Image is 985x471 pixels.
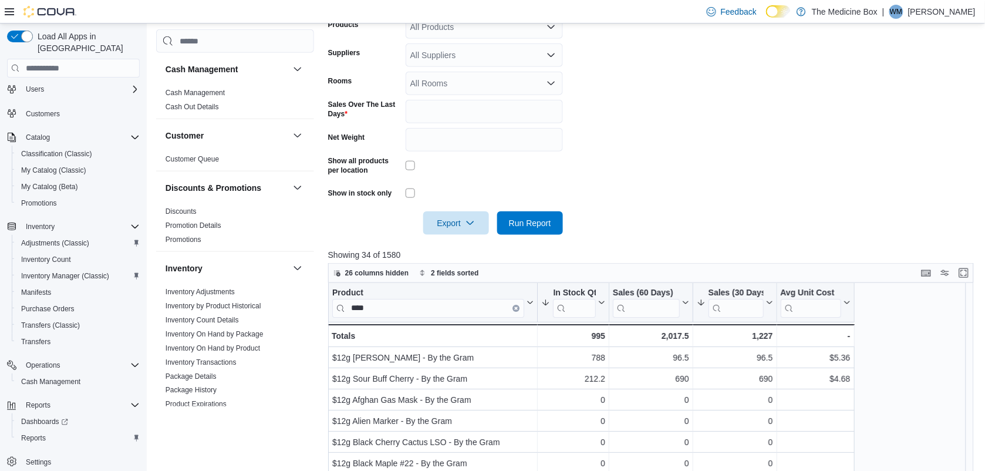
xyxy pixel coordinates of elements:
div: Cash Management [156,86,314,119]
a: Inventory Adjustments [166,288,235,296]
div: In Stock Qty [553,288,596,299]
div: 690 [613,372,689,386]
a: Promotions [16,196,62,210]
div: 0 [541,435,605,449]
span: Inventory [21,220,140,234]
button: 2 fields sorted [414,266,483,280]
span: Reports [21,398,140,412]
a: Inventory On Hand by Package [166,330,264,338]
span: My Catalog (Classic) [21,166,86,175]
div: Totals [332,329,534,343]
button: Users [21,82,49,96]
button: Reports [21,398,55,412]
button: Settings [2,453,144,470]
button: In Stock Qty [541,288,605,318]
span: Package Details [166,372,217,381]
span: Settings [26,457,51,467]
span: Catalog [26,133,50,142]
span: Inventory by Product Historical [166,301,261,311]
button: Cash Management [166,63,288,75]
a: Cash Management [166,89,225,97]
a: Classification (Classic) [16,147,97,161]
span: Transfers [16,335,140,349]
button: Transfers (Classic) [12,317,144,334]
button: Open list of options [547,79,556,88]
span: WM [890,5,902,19]
div: $12g Afghan Gas Mask - By the Gram [332,393,534,407]
span: Inventory Count [16,253,140,267]
span: Feedback [721,6,757,18]
div: 0 [613,435,689,449]
span: 26 columns hidden [345,268,409,278]
a: Inventory by Product Historical [166,302,261,310]
button: Adjustments (Classic) [12,235,144,251]
label: Net Weight [328,133,365,142]
div: Product [332,288,524,299]
div: Sales (60 Days) [613,288,680,318]
div: $12g Black Cherry Cactus LSO - By the Gram [332,435,534,449]
h3: Cash Management [166,63,238,75]
button: Transfers [12,334,144,350]
a: Customer Queue [166,155,219,163]
button: Operations [2,357,144,374]
button: Manifests [12,284,144,301]
span: Manifests [21,288,51,297]
span: Promotion Details [166,221,221,230]
a: Reports [16,431,50,445]
div: 0 [541,393,605,407]
button: Run Report [497,211,563,235]
label: Sales Over The Last Days [328,100,401,119]
button: Reports [12,430,144,446]
span: Reports [21,433,46,443]
span: Promotions [21,199,57,208]
div: 0 [613,393,689,407]
a: Package History [166,386,217,395]
span: Customer Queue [166,154,219,164]
button: Purchase Orders [12,301,144,317]
h3: Customer [166,130,204,142]
span: Inventory Count [21,255,71,264]
span: Package History [166,386,217,395]
div: Discounts & Promotions [156,204,314,251]
button: Discounts & Promotions [291,181,305,195]
div: Sales (60 Days) [613,288,680,299]
div: 2,017.5 [613,329,689,343]
button: Sales (30 Days) [697,288,773,318]
span: Dashboards [16,415,140,429]
span: Inventory On Hand by Package [166,329,264,339]
div: Customer [156,152,314,171]
span: Load All Apps in [GEOGRAPHIC_DATA] [33,31,140,54]
span: Product Expirations [166,400,227,409]
div: - [780,329,850,343]
a: Promotion Details [166,221,221,230]
span: Classification (Classic) [21,149,92,159]
label: Suppliers [328,48,360,58]
label: Show all products per location [328,156,401,175]
span: Cash Management [166,88,225,97]
button: My Catalog (Beta) [12,179,144,195]
span: Adjustments (Classic) [21,238,89,248]
a: Dashboards [16,415,73,429]
div: In Stock Qty [553,288,596,318]
button: Inventory Manager (Classic) [12,268,144,284]
a: Transfers (Classic) [16,318,85,332]
button: 26 columns hidden [329,266,414,280]
a: Inventory Count [16,253,76,267]
button: Cash Management [12,374,144,390]
div: 0 [697,414,773,428]
a: Promotions [166,235,201,244]
button: Enter fullscreen [957,266,971,280]
div: Inventory [156,285,314,459]
button: Clear input [512,305,520,312]
span: Catalog [21,130,140,144]
button: Inventory [291,261,305,275]
span: Settings [21,455,140,469]
span: 2 fields sorted [431,268,478,278]
span: Inventory Adjustments [166,287,235,297]
span: Operations [26,361,60,370]
button: Inventory [2,218,144,235]
span: Discounts [166,207,197,216]
button: Keyboard shortcuts [919,266,933,280]
button: Customer [166,130,288,142]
